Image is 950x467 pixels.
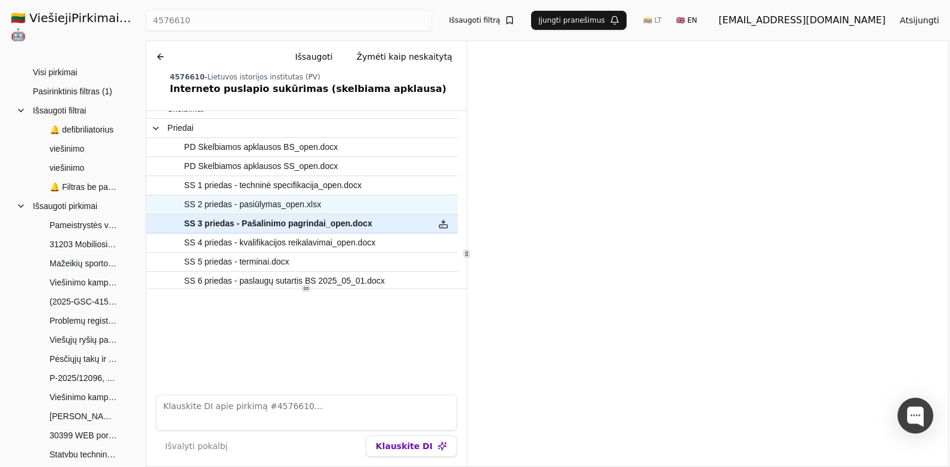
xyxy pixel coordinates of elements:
button: Žymėti kaip neskaitytą [347,46,462,67]
button: Įjungti pranešimus [531,11,627,30]
span: Mažeikių sporto ir pramogų centro Sedos g. 55, Mažeikiuose statybos valdymo, įskaitant statybos t... [50,254,118,272]
span: SS 3 priedas - Pašalinimo pagrindai_open.docx [184,215,372,232]
span: (2025-GSC-415) Personalo valdymo sistemos nuomos ir kitos paslaugos [50,293,118,311]
button: Klauskite DI [366,435,457,457]
span: 4576610 [170,73,205,81]
span: Lietuvos istorijos institutas (PV) [207,73,320,81]
button: Išsaugoti [285,46,342,67]
span: Visi pirkimai [33,63,77,81]
div: Interneto puslapio sukūrimas (skelbiama apklausa) [170,82,462,96]
span: SS 1 priedas - techninė specifikacija_open.docx [184,177,362,194]
span: Pameistrystės viešinimo Lietuvoje komunikacijos strategijos įgyvendinimas [50,216,118,234]
span: P-2025/12096, Mokslo paskirties modulinio pastato (gaminio) lopšelio-darželio Nidos g. 2A, Dercek... [50,369,118,387]
span: Problemų registravimo ir administravimo informacinės sistemos sukūrimo, įdiegimo, palaikymo ir ap... [50,312,118,330]
div: - [170,72,462,82]
span: Išsaugoti pirkimai [33,197,97,215]
span: Išsaugoti filtrai [33,102,86,119]
button: 🇬🇧 EN [669,11,704,30]
span: 🔔 defibriliatorius [50,121,113,139]
input: Greita paieška... [146,10,433,31]
span: SS 6 priedas - paslaugų sutartis BS 2025_05_01.docx [184,272,385,290]
span: Viešinimo kampanija "Persėsk į elektromobilį" [50,388,118,406]
span: Pėsčiųjų takų ir automobilių stovėjimo aikštelių sutvarkymo darbai. [50,350,118,368]
span: PD Skelbiamos apklausos SS_open.docx [184,158,338,175]
span: 🔔 Filtras be pavadinimo [50,178,118,196]
button: Atsijungti [890,10,949,31]
span: SS 4 priedas - kvalifikacijos reikalavimai_open.docx [184,234,376,251]
span: viešinimo [50,140,84,158]
span: SS 5 priedas - terminai.docx [184,253,289,271]
span: Viešųjų ryšių paslaugos [50,331,118,349]
span: SS 2 priedas - pasiūlymas_open.xlsx [184,196,322,213]
span: 30399 WEB portalų programavimo ir konsultavimo paslaugos [50,426,118,444]
button: Išsaugoti filtrą [442,11,522,30]
span: [PERSON_NAME] valdymo informacinė sistema / Asset management information system [50,407,118,425]
span: Statybų techninės priežiūros paslaugos [50,446,118,463]
div: [EMAIL_ADDRESS][DOMAIN_NAME] [718,13,886,27]
span: viešinimo [50,159,84,177]
span: 31203 Mobiliosios programėlės, interneto svetainės ir interneto parduotuvės sukūrimas su vystymo ... [50,235,118,253]
span: Priedai [168,119,194,137]
span: PD Skelbiamos apklausos BS_open.docx [184,139,338,156]
span: Pasirinktinis filtras (1) [33,82,112,100]
span: Viešinimo kampanija "Persėsk į elektromobilį" [50,274,118,291]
